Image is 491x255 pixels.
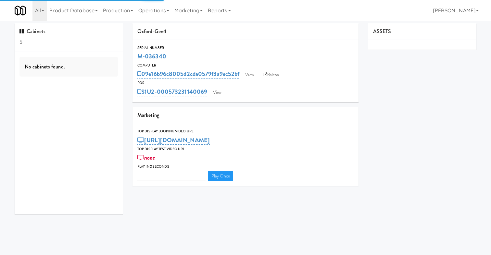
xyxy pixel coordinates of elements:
a: Play Once [208,171,233,181]
a: S1U2-000573231140069 [137,87,207,96]
div: Computer [137,62,354,69]
a: Balena [260,70,283,80]
a: M-036340 [137,52,166,61]
a: 09e16b96c8005d2cda0579f3a9ec52bf [137,69,239,79]
a: View [242,70,257,80]
div: POS [137,80,354,86]
div: Oxford-Gen4 [132,23,359,40]
span: Marketing [137,111,159,119]
div: Top Display Test Video Url [137,146,354,152]
span: ASSETS [373,28,391,35]
a: View [210,88,225,97]
div: Play in X seconds [137,164,354,170]
a: [URL][DOMAIN_NAME] [137,136,210,145]
a: none [137,153,155,162]
span: Cabinets [19,28,45,35]
input: Search cabinets [19,36,118,48]
img: Micromart [15,5,26,16]
div: Top Display Looping Video Url [137,128,354,135]
div: Serial Number [137,45,354,51]
span: No cabinets found. [25,63,65,70]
